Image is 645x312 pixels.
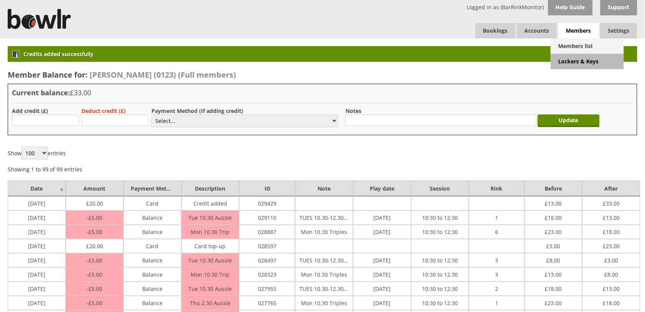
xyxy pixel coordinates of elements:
[151,107,243,115] label: Payment Method (If adding credit)
[469,267,525,282] td: 3
[295,225,353,239] td: Mon 10.30 Triples
[123,225,181,239] td: Balance
[545,212,562,221] span: 18.00
[411,296,469,310] td: 10:30 to 12:30
[353,225,411,239] td: [DATE]
[86,241,103,250] span: 20.00
[239,253,295,267] td: 028497
[8,267,66,282] td: [DATE]
[12,107,48,115] label: Add credit (£)
[605,269,618,278] span: 8.00
[123,282,181,296] td: Balance
[8,225,66,239] td: [DATE]
[8,46,637,62] div: Credits added successfully
[469,181,525,196] td: Rink : activate to sort column ascending
[411,267,469,282] td: 10:30 to 12:30
[600,23,637,38] span: Settings
[181,267,239,282] td: Mon 10.30 Trip
[86,285,102,292] span: 5.00
[545,269,562,278] span: 13.00
[353,181,411,196] td: Play date : activate to sort column ascending
[353,296,411,310] td: [DATE]
[8,296,66,310] td: [DATE]
[88,70,236,80] a: [PERSON_NAME] (0123) (Full members)
[181,239,239,253] td: Card top-up
[123,296,181,310] td: Balance
[239,181,295,196] td: ID : activate to sort column ascending
[123,211,181,225] td: Balance
[353,267,411,282] td: [DATE]
[603,283,620,292] span: 13.00
[603,212,620,221] span: 13.00
[8,239,66,253] td: [DATE]
[86,299,102,307] span: 5.00
[551,54,624,69] a: Lockers & Keys
[86,257,102,264] span: 5.00
[469,211,525,225] td: 1
[8,181,66,196] td: Date : activate to sort column ascending
[8,282,66,296] td: [DATE]
[545,283,562,292] span: 18.00
[411,211,469,225] td: 10:30 to 12:30
[582,181,640,196] td: After : activate to sort column ascending
[475,23,515,38] a: Bookings
[181,282,239,296] td: Tue 10.30 Aussie
[517,23,557,38] span: Accounts
[86,198,103,207] span: 20.00
[295,253,353,267] td: TUES 10.30-12.30 AUSSIE PAIRS
[353,211,411,225] td: [DATE]
[181,225,239,239] td: Mon 10.30 Trip
[346,107,361,115] label: Notes
[603,241,620,250] span: 23.00
[469,282,525,296] td: 2
[239,196,295,211] td: 029429
[8,196,66,211] td: [DATE]
[295,296,353,310] td: Mon 10.30 Triples
[411,282,469,296] td: 10:30 to 12:30
[8,211,66,225] td: [DATE]
[8,70,637,80] h2: Member Balance for:
[239,296,295,310] td: 027765
[90,70,236,80] span: [PERSON_NAME] (0123) (Full members)
[123,253,181,267] td: Balance
[86,271,102,278] span: 5.00
[525,181,583,196] td: Before : activate to sort column ascending
[551,38,624,54] a: Members list
[295,267,353,282] td: Mon 10.30 Triples
[605,255,618,264] span: 3.00
[603,297,620,307] span: 18.00
[82,107,126,115] label: Deduct credit (£)
[239,211,295,225] td: 029110
[123,267,181,282] td: Balance
[123,196,181,211] td: Card
[8,161,82,173] div: Showing 1 to 99 of 99 entries
[86,228,102,236] span: 5.00
[353,282,411,296] td: [DATE]
[469,296,525,310] td: 1
[411,225,469,239] td: 10:30 to 12:30
[411,253,469,267] td: 10:30 to 12:30
[545,226,562,236] span: 23.00
[239,239,295,253] td: 028597
[469,225,525,239] td: 6
[8,253,66,267] td: [DATE]
[12,88,633,97] h3: Current balance:
[239,267,295,282] td: 028323
[181,296,239,310] td: Thu 2.30 Aussie
[66,181,124,196] td: Amount : activate to sort column ascending
[411,181,469,196] td: Session : activate to sort column ascending
[603,226,620,236] span: 18.00
[545,198,562,207] span: 13.00
[181,181,239,196] td: Description : activate to sort column ascending
[559,23,599,39] span: Members
[295,181,353,196] td: Note : activate to sort column ascending
[538,115,600,127] input: Update
[70,88,91,97] span: £33.00
[181,196,239,211] td: Credit added
[22,147,48,159] select: Showentries
[181,211,239,225] td: Tue 10.30 Aussie
[545,297,562,307] span: 23.00
[123,181,181,196] td: Payment Method : activate to sort column ascending
[239,225,295,239] td: 028887
[123,239,181,253] td: Card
